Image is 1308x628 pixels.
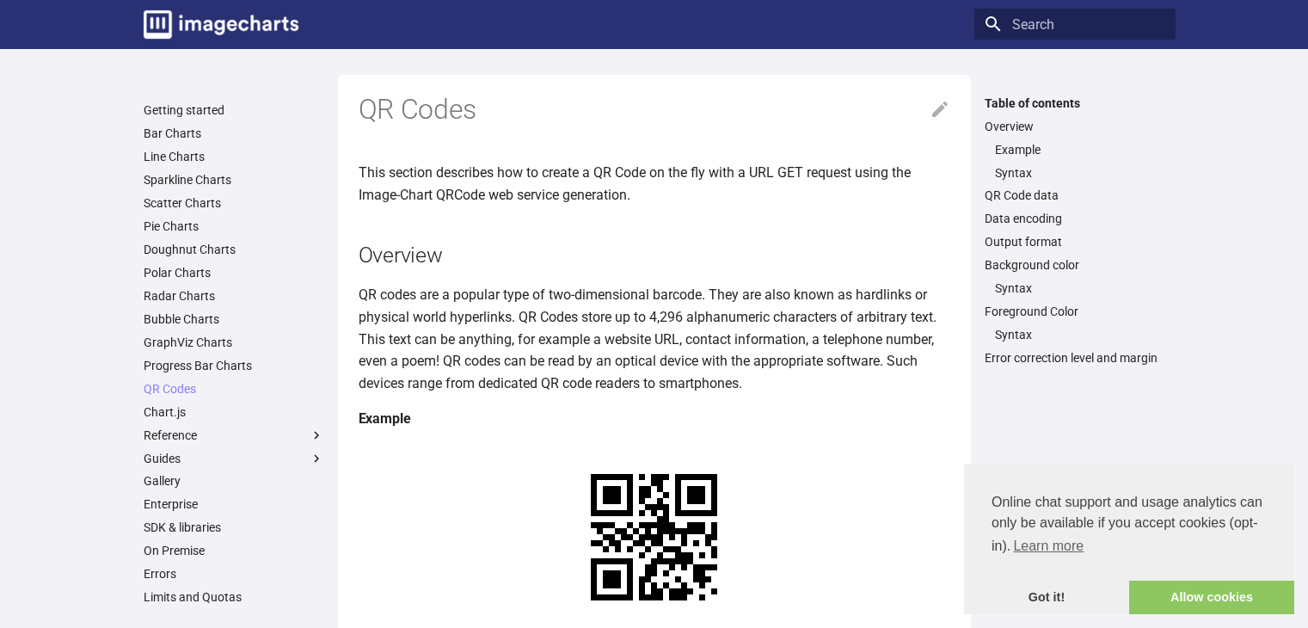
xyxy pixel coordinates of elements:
a: On Premise [144,543,324,558]
a: Errors [144,566,324,582]
h2: Overview [359,240,950,270]
label: Guides [144,451,324,466]
a: Pie Charts [144,219,324,234]
nav: Overview [985,142,1165,181]
a: dismiss cookie message [964,581,1129,615]
a: Output format [985,234,1165,249]
a: Progress Bar Charts [144,358,324,373]
a: QR Codes [144,381,324,397]
a: Overview [985,119,1165,134]
a: SDK & libraries [144,520,324,535]
div: cookieconsent [964,465,1294,614]
a: GraphViz Charts [144,335,324,350]
a: Background color [985,257,1165,273]
h4: Example [359,408,950,430]
a: Scatter Charts [144,195,324,211]
a: Data encoding [985,211,1165,226]
a: Polar Charts [144,265,324,280]
a: Radar Charts [144,288,324,304]
a: Getting started [144,102,324,118]
h1: QR Codes [359,92,950,128]
nav: Foreground Color [985,327,1165,342]
a: Bubble Charts [144,311,324,327]
a: Syntax [995,280,1165,296]
span: Online chat support and usage analytics can only be available if you accept cookies (opt-in). [992,492,1267,559]
label: Reference [144,428,324,443]
nav: Table of contents [974,95,1176,366]
a: QR Code data [985,188,1165,203]
a: Sparkline Charts [144,172,324,188]
a: Line Charts [144,149,324,164]
a: Syntax [995,165,1165,181]
a: Chart.js [144,404,324,420]
a: Enterprise [144,496,324,512]
a: Gallery [144,473,324,489]
a: Foreground Color [985,304,1165,319]
a: allow cookies [1129,581,1294,615]
a: Error correction level and margin [985,350,1165,366]
p: QR codes are a popular type of two-dimensional barcode. They are also known as hardlinks or physi... [359,284,950,394]
a: Example [995,142,1165,157]
label: Table of contents [974,95,1176,111]
nav: Background color [985,280,1165,296]
a: Bar Charts [144,126,324,141]
a: Doughnut Charts [144,242,324,257]
a: learn more about cookies [1010,533,1086,559]
a: Syntax [995,327,1165,342]
a: Limits and Quotas [144,589,324,605]
p: This section describes how to create a QR Code on the fly with a URL GET request using the Image-... [359,162,950,206]
img: logo [144,10,298,39]
input: Search [974,9,1176,40]
a: Image-Charts documentation [137,3,305,46]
